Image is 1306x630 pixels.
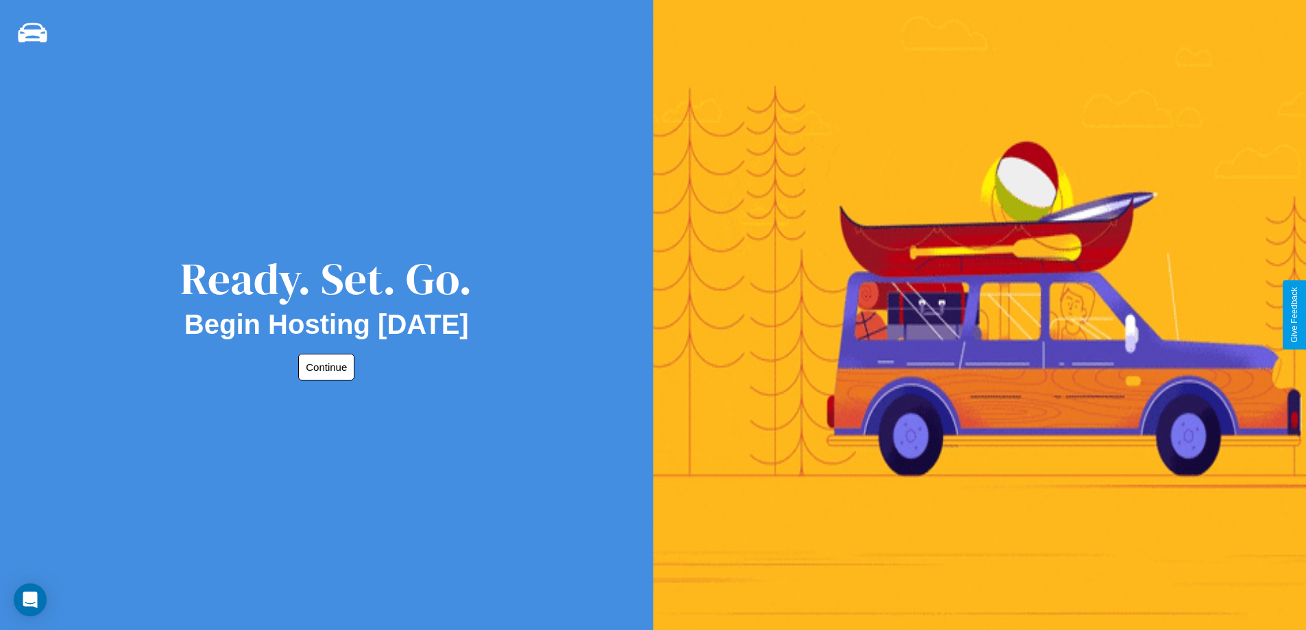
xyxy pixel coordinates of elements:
div: Give Feedback [1290,287,1299,343]
h2: Begin Hosting [DATE] [184,309,469,340]
div: Ready. Set. Go. [180,248,472,309]
button: Continue [298,354,354,380]
div: Open Intercom Messenger [14,583,47,616]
